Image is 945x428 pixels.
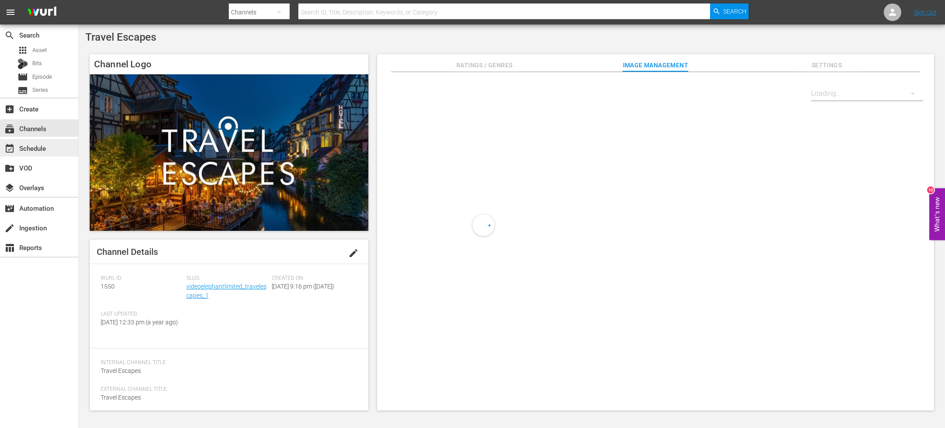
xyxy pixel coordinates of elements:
span: Overlays [4,183,15,193]
span: External Channel Title: [101,386,353,393]
h4: Channel Logo [90,54,368,74]
a: Sign Out [914,9,937,16]
div: Bits [17,59,28,69]
span: edit [348,248,359,258]
div: 10 [927,186,934,193]
span: Slug: [186,275,268,282]
span: Episode [17,72,28,82]
img: Travel Escapes [90,74,368,231]
span: Create [4,104,15,115]
span: Last Updated: [101,311,182,318]
span: Search [723,3,746,19]
span: Series [17,85,28,96]
span: Channel Details [97,247,158,257]
img: ans4CAIJ8jUAAAAAAAAAAAAAAAAAAAAAAAAgQb4GAAAAAAAAAAAAAAAAAAAAAAAAJMjXAAAAAAAAAAAAAAAAAAAAAAAAgAT5G... [21,2,63,23]
span: [DATE] 9:16 pm ([DATE]) [272,283,334,290]
span: Channels [4,124,15,134]
span: Asset [32,46,47,55]
span: Travel Escapes [101,394,141,401]
span: Internal Channel Title: [101,359,353,366]
span: Created On: [272,275,353,282]
span: Episode [32,73,52,81]
span: Image Management [623,60,688,71]
span: Schedule [4,143,15,154]
span: Wurl ID: [101,275,182,282]
span: Asset [17,45,28,56]
span: Travel Escapes [101,367,141,374]
button: edit [343,243,364,264]
span: Ingestion [4,223,15,233]
button: Open Feedback Widget [929,188,945,240]
span: Automation [4,203,15,214]
button: Search [710,3,749,19]
a: videoelephantlimited_travelescapes_1 [186,283,266,299]
span: Series [32,86,48,94]
span: VOD [4,163,15,174]
span: Bits [32,59,42,68]
span: Search [4,30,15,41]
span: 1550 [101,283,115,290]
span: Reports [4,243,15,253]
span: [DATE] 12:33 pm (a year ago) [101,319,178,326]
span: Ratings / Genres [451,60,517,71]
span: Travel Escapes [85,31,156,43]
span: menu [5,7,16,17]
span: Settings [794,60,859,71]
